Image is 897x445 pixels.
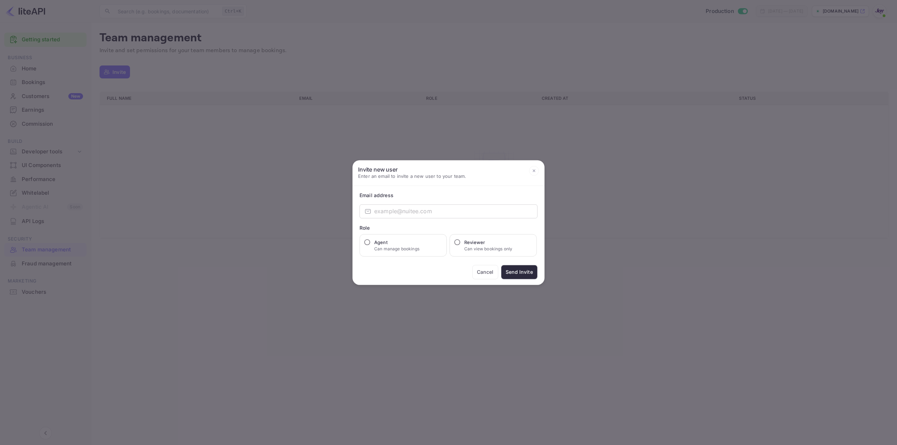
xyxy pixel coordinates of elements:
div: Email address [360,191,537,199]
p: Can view bookings only [464,245,512,252]
h6: Invite new user [358,166,466,173]
p: Enter an email to invite a new user to your team. [358,173,466,180]
input: example@nuitee.com [374,204,537,218]
button: Cancel [472,265,498,279]
h6: Reviewer [464,238,512,245]
p: Can manage bookings [374,245,419,252]
div: Role [360,224,537,231]
h6: Agent [374,238,419,245]
button: Send Invite [501,265,537,279]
